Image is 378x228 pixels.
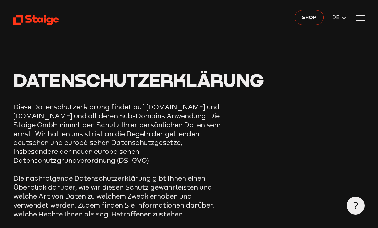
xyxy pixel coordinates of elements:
[13,174,222,219] p: Die nachfolgende Datenschutzerklärung gibt Ihnen einen Überblick darüber, wie wir diesen Schutz g...
[13,69,264,91] span: Datenschutzerklärung
[302,13,316,21] span: Shop
[295,10,324,25] a: Shop
[13,103,222,165] p: Diese Datenschutzerklärung findet auf [DOMAIN_NAME] und [DOMAIN_NAME] und all deren Sub-Domains A...
[332,13,341,21] span: DE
